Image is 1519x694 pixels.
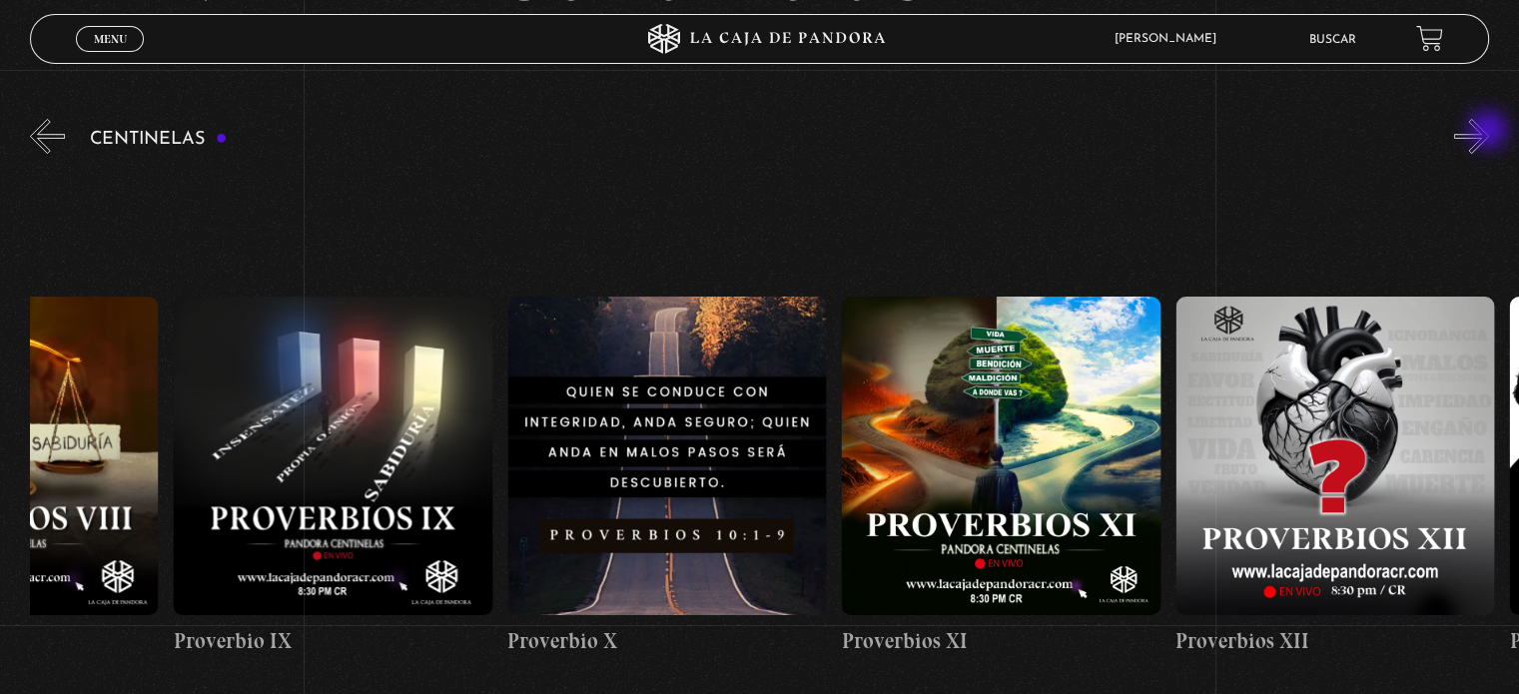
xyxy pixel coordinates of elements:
[30,119,65,154] button: Previous
[841,625,1159,657] h4: Proverbios XI
[1105,33,1236,45] span: [PERSON_NAME]
[507,625,826,657] h4: Proverbio X
[94,33,127,45] span: Menu
[173,625,491,657] h4: Proverbio IX
[1309,34,1356,46] a: Buscar
[1454,119,1489,154] button: Next
[1175,625,1494,657] h4: Proverbios XII
[1416,25,1443,52] a: View your shopping cart
[87,50,134,64] span: Cerrar
[90,130,227,149] h3: Centinelas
